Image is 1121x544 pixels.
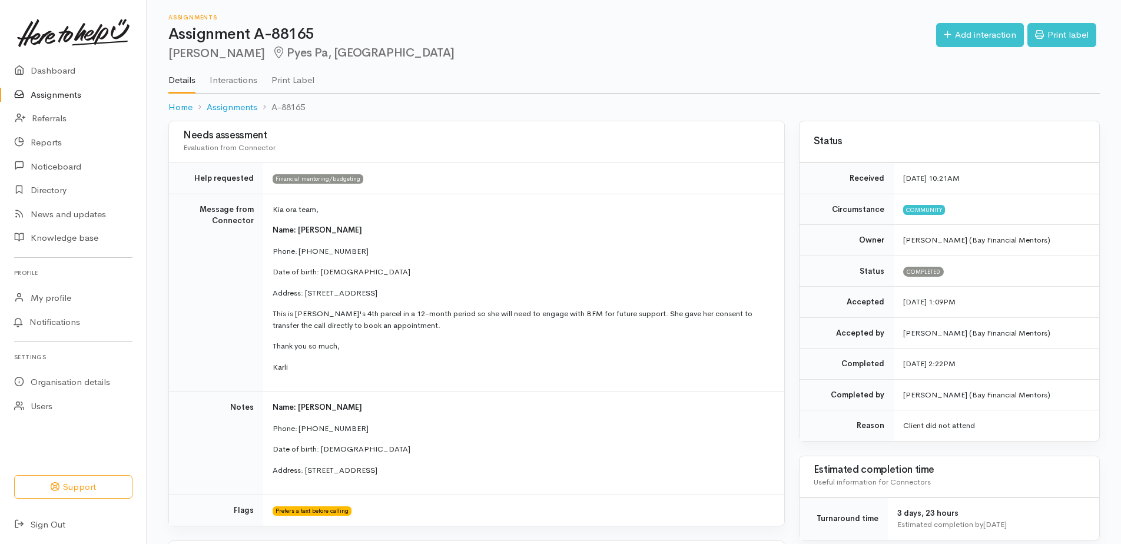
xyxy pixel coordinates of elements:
[273,506,351,516] span: Prefers a text before calling
[273,340,770,352] p: Thank you so much,
[273,204,770,215] p: Kia ora team,
[800,497,888,540] td: Turnaround time
[168,47,936,60] h2: [PERSON_NAME]
[14,349,132,365] h6: Settings
[273,308,770,331] p: This is [PERSON_NAME]'s 4th parcel in a 12-month period so she will need to engage with BFM for f...
[800,194,894,225] td: Circumstance
[903,267,944,276] span: Completed
[273,287,770,299] p: Address: [STREET_ADDRESS]
[273,402,362,412] span: Name: [PERSON_NAME]
[14,265,132,281] h6: Profile
[894,317,1099,349] td: [PERSON_NAME] (Bay Financial Mentors)
[273,423,770,434] p: Phone: [PHONE_NUMBER]
[169,495,263,526] td: Flags
[800,379,894,410] td: Completed by
[168,14,936,21] h6: Assignments
[903,173,960,183] time: [DATE] 10:21AM
[168,59,195,94] a: Details
[168,94,1100,121] nav: breadcrumb
[894,379,1099,410] td: [PERSON_NAME] (Bay Financial Mentors)
[1027,23,1096,47] a: Print label
[169,163,263,194] td: Help requested
[903,205,945,214] span: Community
[207,101,257,114] a: Assignments
[169,194,263,392] td: Message from Connector
[903,235,1050,245] span: [PERSON_NAME] (Bay Financial Mentors)
[273,266,770,278] p: Date of birth: [DEMOGRAPHIC_DATA]
[14,475,132,499] button: Support
[168,26,936,43] h1: Assignment A-88165
[272,45,455,60] span: Pyes Pa, [GEOGRAPHIC_DATA]
[169,392,263,495] td: Notes
[273,225,362,235] span: Name: [PERSON_NAME]
[273,443,770,455] p: Date of birth: [DEMOGRAPHIC_DATA]
[168,101,193,114] a: Home
[814,136,1085,147] h3: Status
[273,174,363,184] span: Financial mentoring/budgeting
[814,477,931,487] span: Useful information for Connectors
[897,519,1085,530] div: Estimated completion by
[814,465,1085,476] h3: Estimated completion time
[800,287,894,318] td: Accepted
[903,359,956,369] time: [DATE] 2:22PM
[800,163,894,194] td: Received
[273,246,770,257] p: Phone: [PHONE_NUMBER]
[936,23,1024,47] a: Add interaction
[897,508,959,518] span: 3 days, 23 hours
[800,410,894,441] td: Reason
[210,59,257,92] a: Interactions
[271,59,314,92] a: Print Label
[273,361,770,373] p: Karli
[894,410,1099,441] td: Client did not attend
[903,297,956,307] time: [DATE] 1:09PM
[183,142,276,152] span: Evaluation from Connector
[800,225,894,256] td: Owner
[800,349,894,380] td: Completed
[273,465,770,476] p: Address: [STREET_ADDRESS]
[983,519,1007,529] time: [DATE]
[183,130,770,141] h3: Needs assessment
[800,256,894,287] td: Status
[800,317,894,349] td: Accepted by
[257,101,305,114] li: A-88165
